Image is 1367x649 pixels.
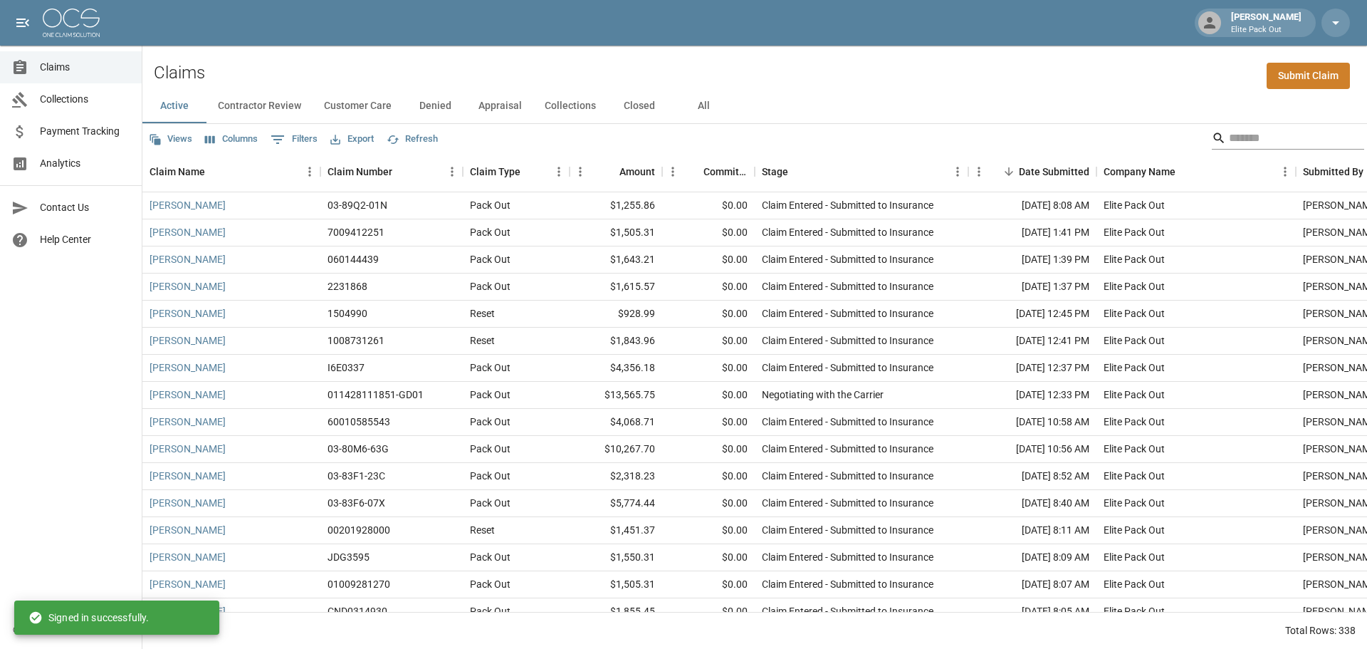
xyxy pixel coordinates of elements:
[762,523,933,537] div: Claim Entered - Submitted to Insurance
[755,152,968,192] div: Stage
[619,152,655,192] div: Amount
[1303,152,1363,192] div: Submitted By
[570,328,662,355] div: $1,843.96
[40,124,130,139] span: Payment Tracking
[463,152,570,192] div: Claim Type
[762,469,933,483] div: Claim Entered - Submitted to Insurance
[762,415,933,429] div: Claim Entered - Submitted to Insurance
[1104,577,1165,591] div: Elite Pack Out
[762,360,933,375] div: Claim Entered - Submitted to Insurance
[762,496,933,510] div: Claim Entered - Submitted to Insurance
[328,152,392,192] div: Claim Number
[470,523,495,537] div: Reset
[470,333,495,348] div: Reset
[328,577,390,591] div: 01009281270
[150,306,226,321] a: [PERSON_NAME]
[662,571,755,598] div: $0.00
[150,360,226,375] a: [PERSON_NAME]
[1104,252,1165,266] div: Elite Pack Out
[1096,152,1296,192] div: Company Name
[968,161,990,182] button: Menu
[662,544,755,571] div: $0.00
[570,152,662,192] div: Amount
[470,469,510,483] div: Pack Out
[762,279,933,294] div: Claim Entered - Submitted to Insurance
[662,382,755,409] div: $0.00
[570,463,662,490] div: $2,318.23
[328,604,387,618] div: CND0314930
[1225,10,1307,36] div: [PERSON_NAME]
[662,436,755,463] div: $0.00
[470,496,510,510] div: Pack Out
[520,162,540,182] button: Sort
[968,246,1096,274] div: [DATE] 1:39 PM
[9,9,37,37] button: open drawer
[320,152,463,192] div: Claim Number
[662,192,755,219] div: $0.00
[1019,152,1089,192] div: Date Submitted
[570,409,662,436] div: $4,068.71
[662,219,755,246] div: $0.00
[968,463,1096,490] div: [DATE] 8:52 AM
[328,469,385,483] div: 03-83F1-23C
[40,92,130,107] span: Collections
[267,128,321,151] button: Show filters
[328,252,379,266] div: 060144439
[968,152,1096,192] div: Date Submitted
[150,469,226,483] a: [PERSON_NAME]
[470,388,510,402] div: Pack Out
[328,333,384,348] div: 1008731261
[150,442,226,456] a: [PERSON_NAME]
[142,89,206,123] button: Active
[1104,279,1165,294] div: Elite Pack Out
[762,333,933,348] div: Claim Entered - Submitted to Insurance
[328,388,424,402] div: 011428111851-GD01
[470,198,510,212] div: Pack Out
[467,89,533,123] button: Appraisal
[533,89,607,123] button: Collections
[28,605,149,630] div: Signed in successfully.
[470,550,510,564] div: Pack Out
[762,577,933,591] div: Claim Entered - Submitted to Insurance
[1231,24,1301,36] p: Elite Pack Out
[947,161,968,182] button: Menu
[327,128,377,150] button: Export
[1212,127,1364,152] div: Search
[968,436,1096,463] div: [DATE] 10:56 AM
[570,571,662,598] div: $1,505.31
[662,490,755,517] div: $0.00
[999,162,1019,182] button: Sort
[968,490,1096,517] div: [DATE] 8:40 AM
[40,156,130,171] span: Analytics
[762,442,933,456] div: Claim Entered - Submitted to Insurance
[1274,161,1296,182] button: Menu
[662,246,755,274] div: $0.00
[1104,496,1165,510] div: Elite Pack Out
[383,128,441,150] button: Refresh
[154,63,205,83] h2: Claims
[683,162,703,182] button: Sort
[40,60,130,75] span: Claims
[662,161,683,182] button: Menu
[570,598,662,625] div: $1,855.45
[150,279,226,294] a: [PERSON_NAME]
[1104,333,1165,348] div: Elite Pack Out
[968,301,1096,328] div: [DATE] 12:45 PM
[201,128,261,150] button: Select columns
[570,517,662,544] div: $1,451.37
[599,162,619,182] button: Sort
[328,415,390,429] div: 60010585543
[1104,225,1165,239] div: Elite Pack Out
[328,306,367,321] div: 1504990
[328,360,365,375] div: I6E0337
[470,442,510,456] div: Pack Out
[662,517,755,544] div: $0.00
[1104,152,1175,192] div: Company Name
[1104,360,1165,375] div: Elite Pack Out
[1104,198,1165,212] div: Elite Pack Out
[470,252,510,266] div: Pack Out
[1104,550,1165,564] div: Elite Pack Out
[150,550,226,564] a: [PERSON_NAME]
[313,89,403,123] button: Customer Care
[470,306,495,321] div: Reset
